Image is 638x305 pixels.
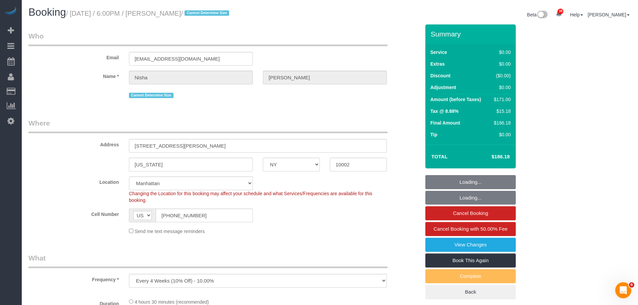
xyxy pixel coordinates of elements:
div: $0.00 [491,49,511,56]
a: Help [570,12,583,17]
label: Frequency * [23,274,124,283]
span: Booking [28,6,66,18]
legend: Who [28,31,387,46]
input: Email [129,52,253,66]
label: Service [430,49,447,56]
div: $171.00 [491,96,511,103]
label: Address [23,139,124,148]
a: Back [425,285,516,299]
label: Email [23,52,124,61]
div: $186.18 [491,120,511,126]
input: First Name [129,71,253,84]
label: Adjustment [430,84,456,91]
a: Beta [527,12,548,17]
label: Tax @ 8.88% [430,108,458,115]
span: Send me text message reminders [135,229,205,234]
span: 6 [629,282,634,288]
label: Tip [430,131,437,138]
label: Location [23,176,124,185]
h3: Summary [431,30,512,38]
label: Cell Number [23,209,124,218]
span: 4 hours 30 minutes (recommended) [135,299,209,305]
input: City [129,158,253,171]
img: New interface [537,11,548,19]
span: Cancel Booking with 50.00% Fee [434,226,508,232]
input: Zip Code [330,158,387,171]
label: Final Amount [430,120,460,126]
iframe: Intercom live chat [615,282,631,298]
span: Changing the Location for this booking may affect your schedule and what Services/Frequencies are... [129,191,372,203]
a: Cancel Booking with 50.00% Fee [425,222,516,236]
div: $0.00 [491,61,511,67]
img: Automaid Logo [4,7,17,16]
a: 39 [552,7,565,21]
div: ($0.00) [491,72,511,79]
span: Cannot Determine Size [185,10,229,16]
div: $0.00 [491,131,511,138]
legend: Where [28,118,387,133]
a: [PERSON_NAME] [588,12,630,17]
label: Discount [430,72,450,79]
input: Last Name [263,71,387,84]
label: Extras [430,61,445,67]
strong: Total [431,154,448,159]
label: Name * [23,71,124,80]
div: $15.18 [491,108,511,115]
small: / [DATE] / 6:00PM / [PERSON_NAME] [66,10,231,17]
span: 39 [558,9,563,14]
a: Book This Again [425,253,516,268]
a: Cancel Booking [425,206,516,220]
span: / [181,10,231,17]
a: View Changes [425,238,516,252]
span: Cannot Determine Size [129,93,173,98]
div: $0.00 [491,84,511,91]
h4: $186.18 [472,154,510,160]
legend: What [28,253,387,268]
input: Cell Number [156,209,253,222]
label: Amount (before Taxes) [430,96,481,103]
